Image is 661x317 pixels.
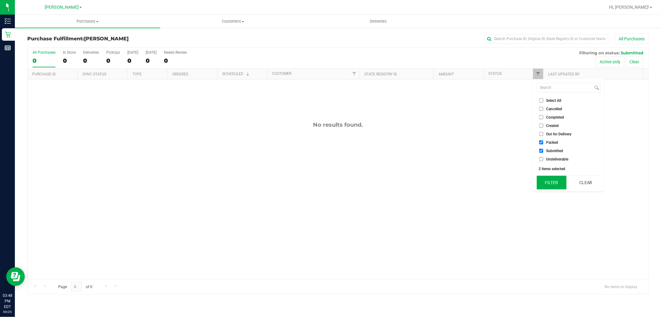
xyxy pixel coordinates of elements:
span: Deliveries [361,19,395,24]
a: Amount [438,72,454,76]
div: 2 items selected [539,167,599,171]
button: Active only [596,57,624,67]
a: Scheduled [223,72,251,76]
div: 0 [164,57,187,64]
button: All Purchases [615,34,649,44]
input: Packed [539,140,543,144]
div: All Purchases [33,50,55,55]
button: Clear [571,176,601,189]
inline-svg: Retail [5,31,11,38]
span: Select All [546,99,561,102]
span: Hi, [PERSON_NAME]! [609,5,649,10]
span: Undeliverable [546,157,568,161]
a: Status [488,71,502,76]
input: Completed [539,115,543,119]
a: Last Updated By [548,72,579,76]
input: Out for Delivery [539,132,543,136]
a: Customers [160,15,306,28]
span: Submitted [621,50,643,55]
div: PickUps [106,50,120,55]
a: Sync Status [83,72,107,76]
div: [DATE] [146,50,156,55]
span: Page of 0 [53,282,98,292]
a: Customer [272,71,292,76]
div: 0 [33,57,55,64]
a: Type [133,72,142,76]
button: Clear [625,57,643,67]
span: Purchases [15,19,160,24]
a: Purchase ID [32,72,56,76]
span: [PERSON_NAME] [84,36,129,42]
div: No results found. [28,121,648,128]
p: 09/25 [3,310,12,314]
input: Undeliverable [539,157,543,161]
div: 0 [127,57,138,64]
input: Submitted [539,149,543,153]
span: Out for Delivery [546,132,571,136]
div: 0 [63,57,76,64]
a: Deliveries [306,15,451,28]
div: In Store [63,50,76,55]
div: Deliveries [83,50,99,55]
a: Purchases [15,15,160,28]
div: 0 [146,57,156,64]
div: Needs Review [164,50,187,55]
div: 0 [83,57,99,64]
span: Submitted [546,149,563,153]
div: [DATE] [127,50,138,55]
a: State Registry ID [365,72,397,76]
span: [PERSON_NAME] [45,5,79,10]
span: Created [546,124,559,128]
span: Completed [546,115,564,119]
span: Filtering on status: [579,50,619,55]
iframe: Resource center [6,267,25,286]
span: Customers [161,19,305,24]
inline-svg: Reports [5,45,11,51]
div: 0 [106,57,120,64]
a: Filter [533,69,543,79]
input: Search [537,83,593,92]
a: Filter [349,69,359,79]
input: Created [539,124,543,128]
input: Cancelled [539,107,543,111]
input: Search Purchase ID, Original ID, State Registry ID or Customer Name... [484,34,608,43]
a: Ordered [172,72,188,76]
input: Select All [539,98,543,102]
button: Filter [537,176,566,189]
h3: Purchase Fulfillment: [27,36,234,42]
inline-svg: Inventory [5,18,11,24]
span: Packed [546,141,558,144]
span: Cancelled [546,107,562,111]
span: No items to display [600,282,642,291]
p: 03:48 PM EDT [3,293,12,310]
